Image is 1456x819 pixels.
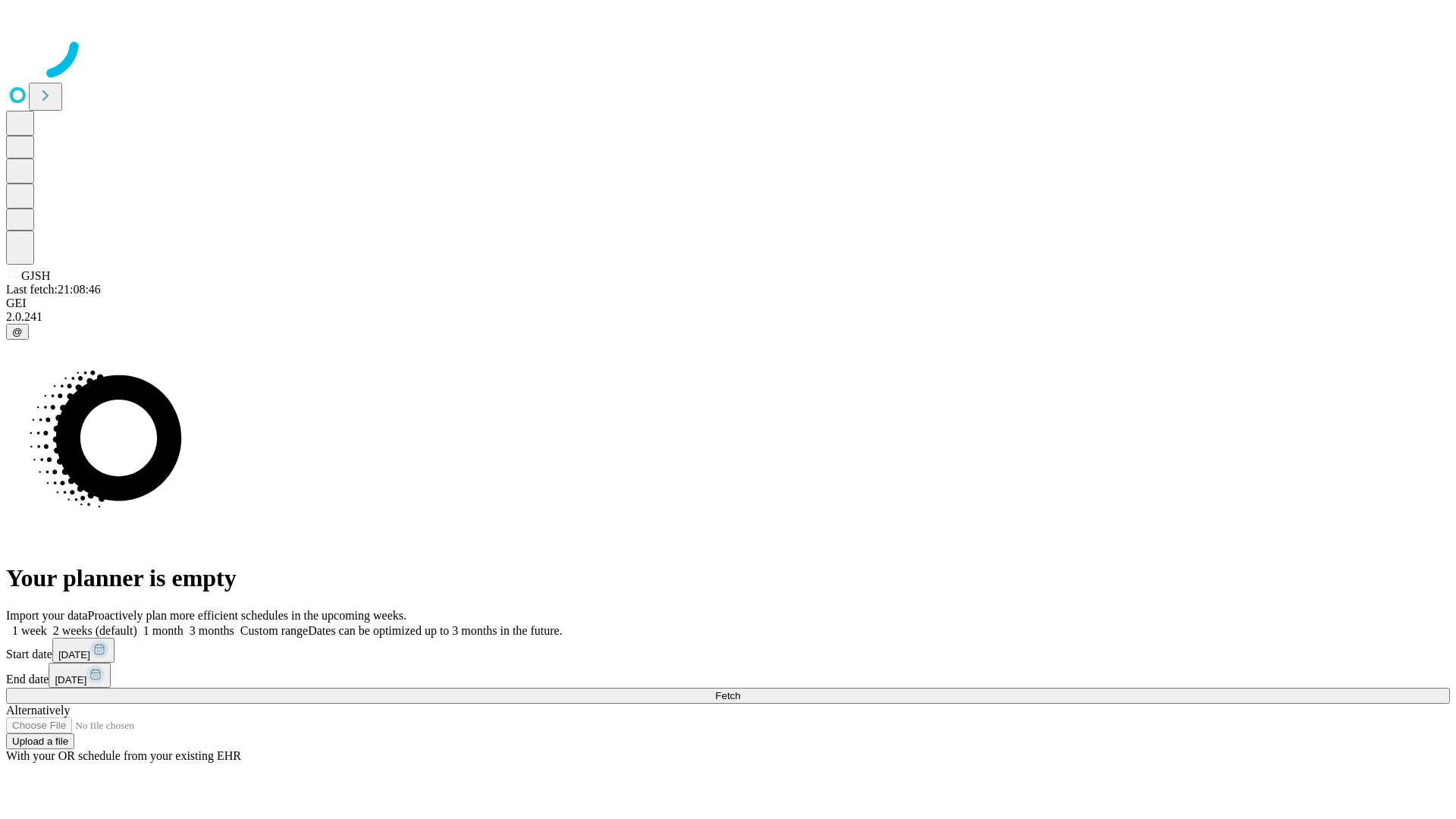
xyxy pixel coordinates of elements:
[6,749,241,762] span: With your OR schedule from your existing EHR
[58,649,90,661] span: [DATE]
[6,638,1450,663] div: Start date
[53,624,137,637] span: 2 weeks (default)
[21,269,50,282] span: GJSH
[715,690,740,701] span: Fetch
[12,624,47,637] span: 1 week
[6,704,70,717] span: Alternatively
[308,624,562,637] span: Dates can be optimized up to 3 months in the future.
[6,663,1450,688] div: End date
[6,688,1450,704] button: Fetch
[143,624,184,637] span: 1 month
[6,609,88,622] span: Import your data
[240,624,308,637] span: Custom range
[88,609,406,622] span: Proactively plan more efficient schedules in the upcoming weeks.
[6,283,101,296] span: Last fetch: 21:08:46
[12,326,23,337] span: @
[6,324,29,340] button: @
[55,674,86,686] span: [DATE]
[190,624,234,637] span: 3 months
[6,733,74,749] button: Upload a file
[6,564,1450,592] h1: Your planner is empty
[6,310,1450,324] div: 2.0.241
[52,638,115,663] button: [DATE]
[49,663,111,688] button: [DATE]
[6,297,1450,310] div: GEI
